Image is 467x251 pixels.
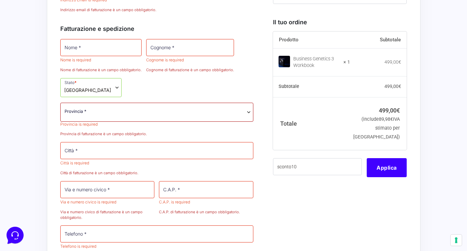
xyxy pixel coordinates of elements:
span: Via e numero civico is required [60,199,116,204]
p: Nome di fatturazione è un campo obbligatorio. [60,67,142,73]
span: Stato [60,78,122,97]
p: Aiuto [101,200,110,206]
span: Nome is required [60,57,91,62]
th: Totale [273,97,350,150]
button: Home [5,191,46,206]
input: Coupon [273,158,362,175]
button: Le tue preferenze relative al consenso per le tecnologie di tracciamento [451,235,462,246]
input: Nome * [60,39,142,56]
span: € [390,116,393,122]
button: Applica [367,158,407,177]
input: Cerca un articolo... [15,95,107,102]
p: Città di fatturazione è un campo obbligatorio. [60,170,254,176]
bdi: 499,00 [384,59,401,65]
span: Telefono is required [60,244,96,249]
span: Provincia * [65,108,87,115]
span: Provincia [60,103,254,122]
th: Subtotale [273,76,350,97]
span: € [397,107,400,114]
button: Inizia una conversazione [10,55,121,68]
p: Provincia di fatturazione è un campo obbligatorio. [60,131,254,137]
p: C.A.P. di fatturazione è un campo obbligatorio. [159,209,253,215]
img: dark [21,37,34,50]
th: Prodotto [273,31,350,49]
span: Provincia is required [60,122,98,127]
span: 89,98 [379,116,393,122]
button: Messaggi [46,191,86,206]
a: Apri Centro Assistenza [70,81,121,87]
h3: Il tuo ordine [273,18,407,27]
bdi: 499,00 [379,107,400,114]
p: Via e numero civico di fatturazione è un campo obbligatorio. [60,209,155,220]
input: Cognome * [146,39,234,56]
input: Via e numero civico * [60,181,155,198]
img: dark [31,37,45,50]
span: Inizia una conversazione [43,59,97,64]
small: (include IVA stimato per [GEOGRAPHIC_DATA]) [353,116,400,140]
h2: Ciao da Marketers 👋 [5,5,110,16]
span: Città is required [60,160,89,165]
img: Business Genetics 3 Workbook [279,56,290,67]
span: C.A.P. is required [159,199,190,204]
span: Cognome is required [146,57,184,62]
p: Cognome di fatturazione è un campo obbligatorio. [146,67,234,73]
span: Le tue conversazioni [10,26,56,31]
span: € [399,59,401,65]
strong: × 1 [343,59,350,66]
h3: Fatturazione e spedizione [60,24,254,33]
button: Aiuto [86,191,126,206]
p: Indirizzo email di fatturazione è un campo obbligatorio. [60,7,254,13]
input: C.A.P. * [159,181,253,198]
p: Home [20,200,31,206]
img: dark [10,37,24,50]
p: Messaggi [57,200,74,206]
bdi: 499,00 [384,84,401,89]
span: Trova una risposta [10,81,51,87]
input: Telefono * [60,225,254,242]
iframe: Customerly Messenger Launcher [5,225,25,245]
span: € [399,84,401,89]
input: Città * [60,142,254,159]
th: Subtotale [350,31,407,49]
div: Business Genetics 3 Workbook [293,56,339,69]
span: Italia [64,87,111,94]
